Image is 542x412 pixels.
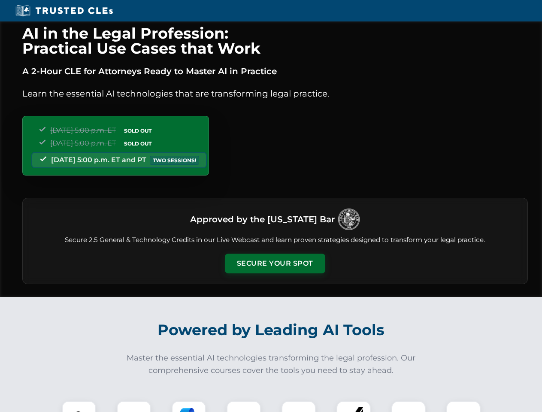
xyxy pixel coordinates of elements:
span: [DATE] 5:00 p.m. ET [50,126,116,134]
h1: AI in the Legal Profession: Practical Use Cases that Work [22,26,528,56]
h2: Powered by Leading AI Tools [33,315,509,345]
p: Learn the essential AI technologies that are transforming legal practice. [22,87,528,100]
p: A 2-Hour CLE for Attorneys Ready to Master AI in Practice [22,64,528,78]
span: [DATE] 5:00 p.m. ET [50,139,116,147]
span: SOLD OUT [121,126,154,135]
span: SOLD OUT [121,139,154,148]
p: Secure 2.5 General & Technology Credits in our Live Webcast and learn proven strategies designed ... [33,235,517,245]
p: Master the essential AI technologies transforming the legal profession. Our comprehensive courses... [121,352,421,377]
button: Secure Your Spot [225,254,325,273]
img: Logo [338,209,360,230]
img: Trusted CLEs [13,4,115,17]
h3: Approved by the [US_STATE] Bar [190,212,335,227]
